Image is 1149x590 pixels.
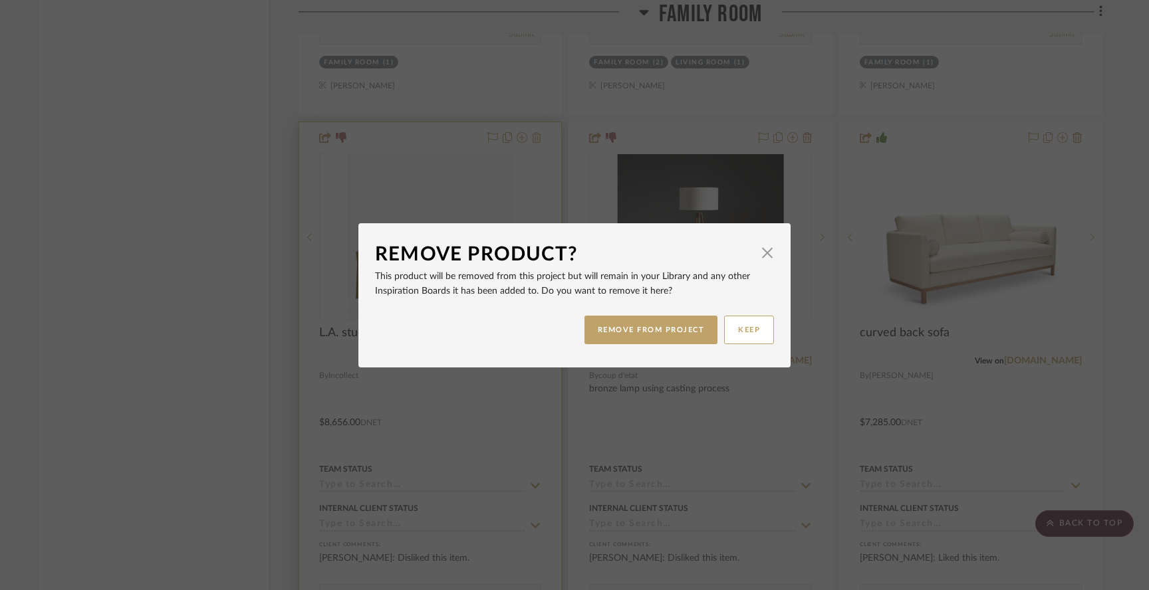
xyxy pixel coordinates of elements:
[724,316,774,344] button: KEEP
[584,316,718,344] button: REMOVE FROM PROJECT
[375,240,774,269] dialog-header: Remove Product?
[375,240,754,269] div: Remove Product?
[754,240,781,266] button: Close
[375,269,774,298] p: This product will be removed from this project but will remain in your Library and any other Insp...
